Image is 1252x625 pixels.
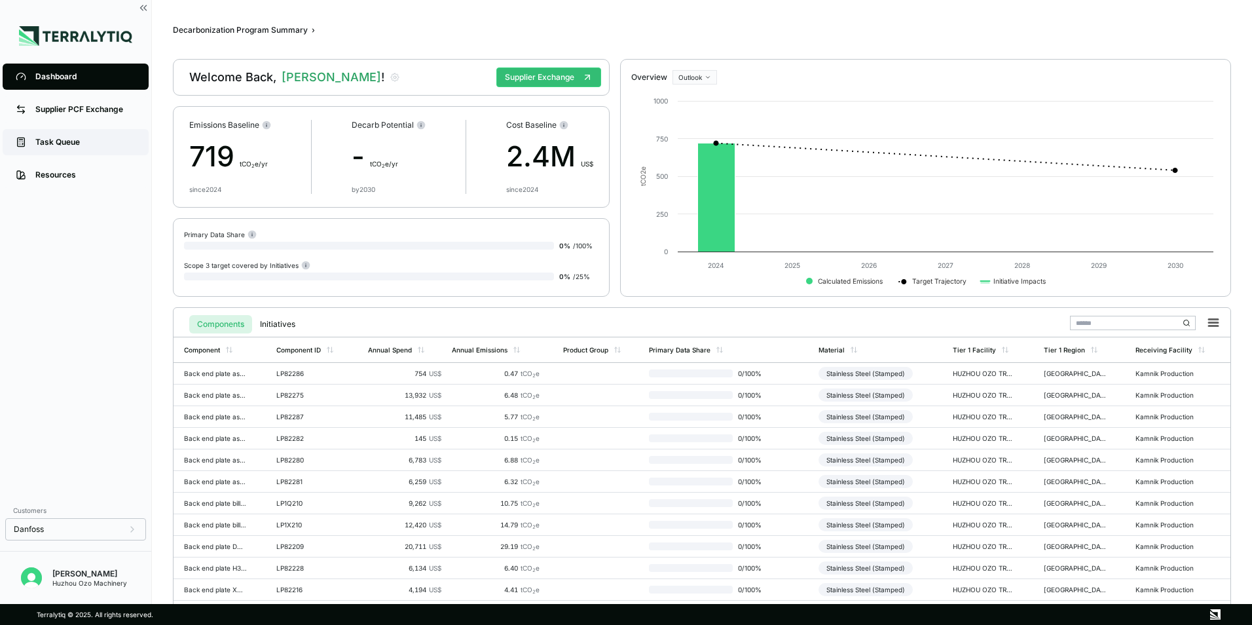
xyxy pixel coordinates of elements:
[173,25,308,35] div: Decarbonization Program Summary
[953,499,1016,507] div: HUZHOU OZO TRADE CO., LTD - [GEOGRAPHIC_DATA]
[733,369,775,377] span: 0 / 100 %
[352,120,426,130] div: Decarb Potential
[1044,369,1107,377] div: [GEOGRAPHIC_DATA]
[240,160,268,168] span: t CO e/yr
[184,586,247,594] div: Back end plate XB66L blind
[733,456,775,464] span: 0 / 100 %
[370,160,398,168] span: t CO e/yr
[452,499,540,507] div: 10.75
[638,166,646,186] text: tCO e
[276,434,339,442] div: LP82282
[452,542,540,550] div: 29.19
[312,25,315,35] span: ›
[819,583,913,596] div: Stainless Steel (Stamped)
[16,562,47,594] button: Open user button
[14,524,44,535] span: Danfoss
[733,586,775,594] span: 0 / 100 %
[184,229,257,239] div: Primary Data Share
[1167,261,1183,269] text: 2030
[368,346,412,354] div: Annual Spend
[184,564,247,572] div: Back end plate H304L-D212H-P001
[506,136,593,178] div: 2.4M
[912,277,967,286] text: Target Trajectory
[452,564,540,572] div: 6.40
[521,391,540,399] span: tCO e
[532,567,536,573] sub: 2
[368,456,441,464] div: 6,783
[276,346,321,354] div: Component ID
[368,478,441,485] div: 6,259
[276,369,339,377] div: LP82286
[452,346,507,354] div: Annual Emissions
[184,413,247,421] div: Back end plate asm DW-C V3 (0,2 mm)
[429,586,441,594] span: US$
[276,391,339,399] div: LP82275
[819,518,913,531] div: Stainless Steel (Stamped)
[521,499,540,507] span: tCO e
[521,478,540,485] span: tCO e
[276,456,339,464] div: LP82280
[35,71,136,82] div: Dashboard
[429,369,441,377] span: US$
[429,542,441,550] span: US$
[1044,391,1107,399] div: [GEOGRAPHIC_DATA]
[1135,564,1198,572] div: Kamnik Production
[452,478,540,485] div: 6.32
[733,542,775,550] span: 0 / 100 %
[382,163,385,169] sub: 2
[1044,586,1107,594] div: [GEOGRAPHIC_DATA]
[573,242,593,250] span: / 100 %
[532,502,536,508] sub: 2
[559,242,570,250] span: 0 %
[381,70,384,84] span: !
[733,434,775,442] span: 0 / 100 %
[953,521,1016,529] div: HUZHOU OZO TRADE CO., LTD - [GEOGRAPHIC_DATA]
[656,210,668,218] text: 250
[938,261,953,269] text: 2027
[819,346,845,354] div: Material
[368,521,441,529] div: 12,420
[368,542,441,550] div: 20,711
[521,586,540,594] span: tCO e
[189,120,271,130] div: Emissions Baseline
[672,70,717,85] button: Outlook
[532,524,536,530] sub: 2
[819,388,913,402] div: Stainless Steel (Stamped)
[953,456,1016,464] div: HUZHOU OZO TRADE CO., LTD - [GEOGRAPHIC_DATA]
[1044,521,1107,529] div: [GEOGRAPHIC_DATA]
[1044,499,1107,507] div: [GEOGRAPHIC_DATA]
[429,499,441,507] span: US$
[184,499,247,507] div: Back end plate billet S118EZ
[1044,346,1085,354] div: Tier 1 Region
[861,261,877,269] text: 2026
[733,413,775,421] span: 0 / 100 %
[733,391,775,399] span: 0 / 100 %
[1135,499,1198,507] div: Kamnik Production
[276,413,339,421] div: LP82287
[953,586,1016,594] div: HUZHOU OZO TRADE CO., LTD - [GEOGRAPHIC_DATA]
[819,497,913,510] div: Stainless Steel (Stamped)
[429,478,441,485] span: US$
[1135,369,1198,377] div: Kamnik Production
[819,540,913,553] div: Stainless Steel (Stamped)
[656,135,668,143] text: 750
[733,521,775,529] span: 0 / 100 %
[819,410,913,423] div: Stainless Steel (Stamped)
[1044,434,1107,442] div: [GEOGRAPHIC_DATA]
[784,261,800,269] text: 2025
[184,542,247,550] div: Back end plate DW V3
[819,432,913,445] div: Stainless Steel (Stamped)
[707,261,724,269] text: 2024
[19,26,132,46] img: Logo
[189,315,252,333] button: Components
[953,413,1016,421] div: HUZHOU OZO TRADE CO., LTD - [GEOGRAPHIC_DATA]
[953,391,1016,399] div: HUZHOU OZO TRADE CO., LTD - [GEOGRAPHIC_DATA]
[429,456,441,464] span: US$
[521,456,540,464] span: tCO e
[1135,542,1198,550] div: Kamnik Production
[1135,521,1198,529] div: Kamnik Production
[818,277,883,285] text: Calculated Emissions
[276,564,339,572] div: LP82228
[184,391,247,399] div: Back end plate asm DW-C V2 (0,3 mm)
[819,475,913,488] div: Stainless Steel (Stamped)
